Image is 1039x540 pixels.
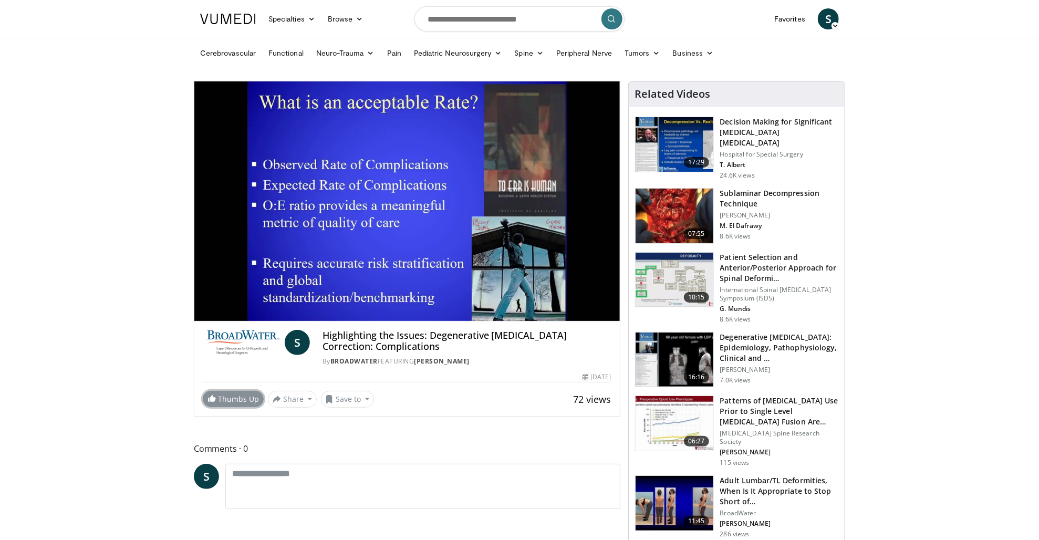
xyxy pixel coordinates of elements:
p: 7.0K views [720,376,751,385]
a: [PERSON_NAME] [414,357,470,366]
a: Browse [321,8,370,29]
p: 115 views [720,459,750,467]
h3: Decision Making for Significant [MEDICAL_DATA] [MEDICAL_DATA] [720,117,838,148]
span: 72 views [574,393,611,406]
img: BroadWater [203,330,280,355]
span: 11:45 [684,516,709,526]
p: [PERSON_NAME] [720,520,838,528]
button: Share [268,391,317,408]
a: 11:45 Adult Lumbar/TL Deformities, When Is It Appropriate to Stop Short of… BroadWater [PERSON_NA... [635,475,838,538]
img: VuMedi Logo [200,14,256,24]
p: T. Albert [720,161,838,169]
a: Neuro-Trauma [310,43,381,64]
a: 16:16 Degenerative [MEDICAL_DATA]: Epidemiology, Pathophysiology, Clinical and … [PERSON_NAME] 7.... [635,332,838,388]
h3: Adult Lumbar/TL Deformities, When Is It Appropriate to Stop Short of… [720,475,838,507]
a: Tumors [618,43,667,64]
span: Comments 0 [194,442,620,455]
h3: Sublaminar Decompression Technique [720,188,838,209]
img: 48c381b3-7170-4772-a576-6cd070e0afb8.150x105_q85_crop-smart_upscale.jpg [636,189,713,243]
a: Business [667,43,720,64]
img: 5ef57cc7-594c-47e8-8e61-8ddeeff5a509.150x105_q85_crop-smart_upscale.jpg [636,476,713,531]
video-js: Video Player [194,81,620,321]
a: Cerebrovascular [194,43,262,64]
p: BroadWater [720,509,838,517]
span: 10:15 [684,292,709,303]
a: Favorites [768,8,812,29]
a: Thumbs Up [203,391,264,407]
h4: Highlighting the Issues: Degenerative [MEDICAL_DATA] Correction: Complications [323,330,611,352]
h3: Patterns of [MEDICAL_DATA] Use Prior to Single Level [MEDICAL_DATA] Fusion Are Assoc… [720,396,838,427]
span: 06:27 [684,436,709,446]
p: 8.6K views [720,232,751,241]
a: 07:55 Sublaminar Decompression Technique [PERSON_NAME] M. El Dafrawy 8.6K views [635,188,838,244]
a: 17:29 Decision Making for Significant [MEDICAL_DATA] [MEDICAL_DATA] Hospital for Special Surgery ... [635,117,838,180]
p: M. El Dafrawy [720,222,838,230]
img: 316497_0000_1.png.150x105_q85_crop-smart_upscale.jpg [636,117,713,172]
a: Functional [262,43,310,64]
p: [MEDICAL_DATA] Spine Research Society [720,429,838,446]
p: Hospital for Special Surgery [720,150,838,159]
span: 07:55 [684,229,709,239]
a: S [818,8,839,29]
a: Pediatric Neurosurgery [408,43,508,64]
button: Save to [321,391,375,408]
img: 4f347ff7-8260-4ba1-8b3d-12b840e302ef.150x105_q85_crop-smart_upscale.jpg [636,396,713,451]
p: [PERSON_NAME] [720,211,838,220]
a: BroadWater [330,357,378,366]
p: 24.6K views [720,171,755,180]
a: 10:15 Patient Selection and Anterior/Posterior Approach for Spinal Deformi… International Spinal ... [635,252,838,324]
h4: Related Videos [635,88,711,100]
p: [PERSON_NAME] [720,448,838,456]
h3: Degenerative [MEDICAL_DATA]: Epidemiology, Pathophysiology, Clinical and … [720,332,838,364]
h3: Patient Selection and Anterior/Posterior Approach for Spinal Deformi… [720,252,838,284]
p: International Spinal [MEDICAL_DATA] Symposium (ISDS) [720,286,838,303]
a: S [285,330,310,355]
p: G. Mundis [720,305,838,313]
p: 8.6K views [720,315,751,324]
a: S [194,464,219,489]
p: [PERSON_NAME] [720,366,838,374]
a: Pain [381,43,408,64]
span: 17:29 [684,157,709,168]
div: [DATE] [583,372,611,382]
span: 16:16 [684,372,709,382]
div: By FEATURING [323,357,611,366]
p: 286 views [720,530,750,538]
a: 06:27 Patterns of [MEDICAL_DATA] Use Prior to Single Level [MEDICAL_DATA] Fusion Are Assoc… [MEDI... [635,396,838,467]
input: Search topics, interventions [414,6,625,32]
img: f89a51e3-7446-470d-832d-80c532b09c34.150x105_q85_crop-smart_upscale.jpg [636,333,713,387]
a: Specialties [262,8,321,29]
a: Peripheral Nerve [550,43,618,64]
img: beefc228-5859-4966-8bc6-4c9aecbbf021.150x105_q85_crop-smart_upscale.jpg [636,253,713,307]
a: Spine [508,43,550,64]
